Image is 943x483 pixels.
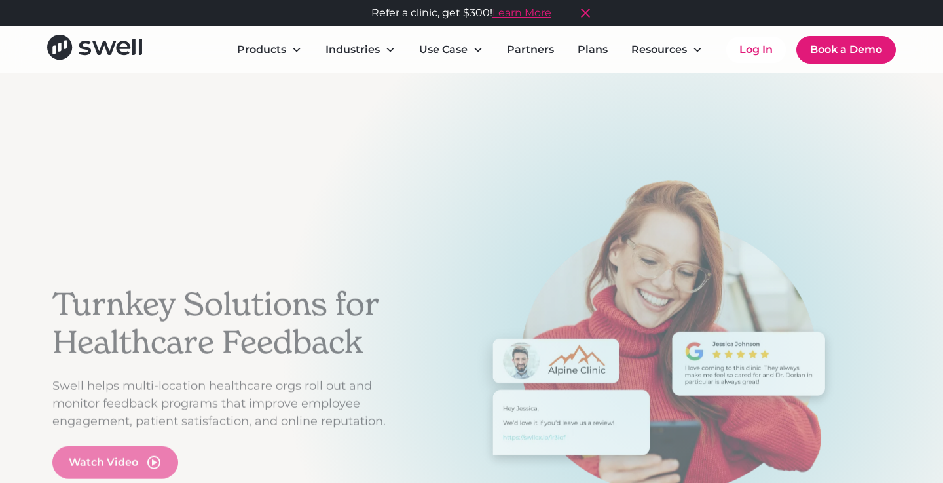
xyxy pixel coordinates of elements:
[371,5,551,21] div: Refer a clinic, get $300!
[227,37,312,63] div: Products
[52,377,406,430] p: Swell helps multi-location healthcare orgs roll out and monitor feedback programs that improve em...
[237,42,286,58] div: Products
[567,37,618,63] a: Plans
[726,37,786,63] a: Log In
[419,42,468,58] div: Use Case
[325,42,380,58] div: Industries
[52,446,178,478] a: open lightbox
[69,454,138,470] div: Watch Video
[47,35,142,64] a: home
[52,286,406,361] h2: Turnkey Solutions for Healthcare Feedback
[621,37,713,63] div: Resources
[409,37,494,63] div: Use Case
[492,5,551,21] a: Learn More
[631,42,687,58] div: Resources
[315,37,406,63] div: Industries
[496,37,564,63] a: Partners
[796,36,896,64] a: Book a Demo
